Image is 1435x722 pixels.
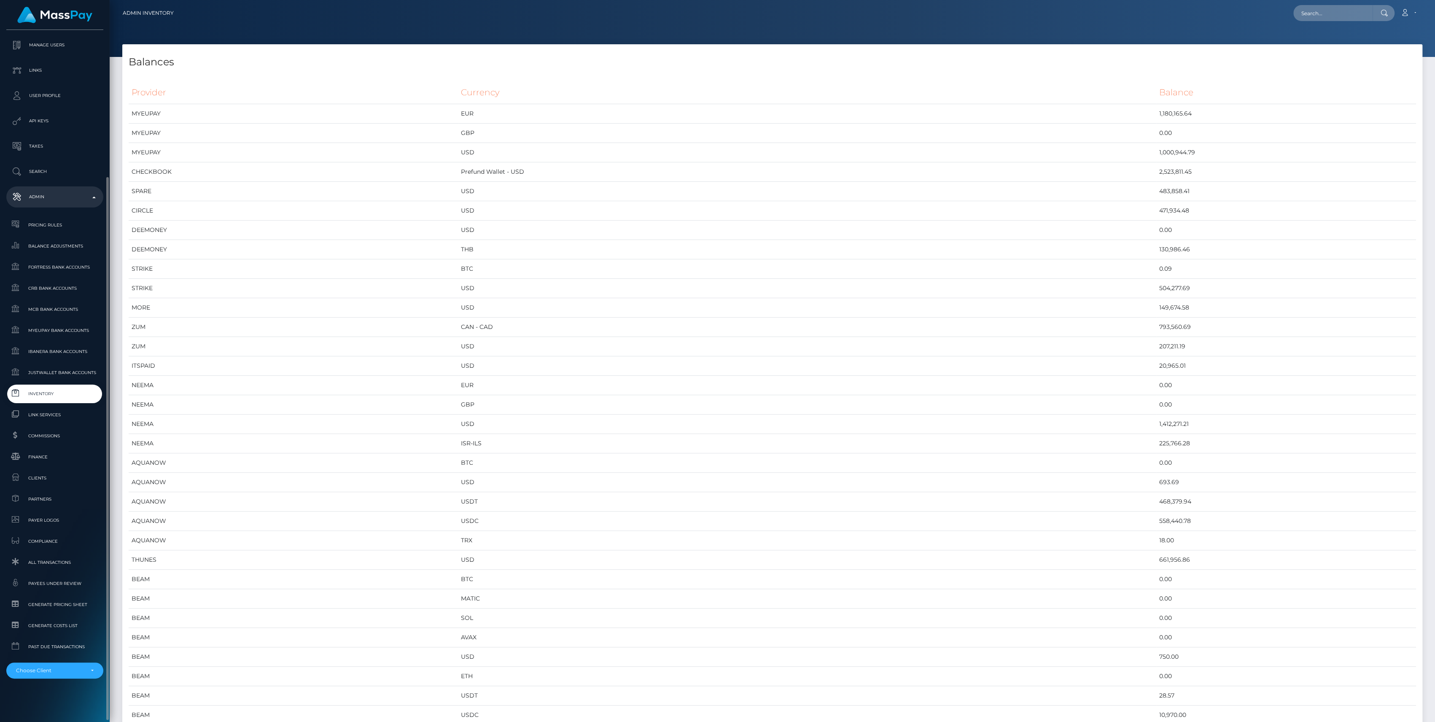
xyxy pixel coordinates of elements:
td: ITSPAID [129,356,458,376]
div: Choose Client [16,667,84,674]
a: Inventory [6,385,103,403]
a: User Profile [6,85,103,106]
td: 225,766.28 [1156,434,1416,453]
td: BTC [458,453,1157,473]
p: API Keys [10,115,100,127]
span: Balance Adjustments [10,241,100,251]
a: API Keys [6,110,103,132]
span: Ibanera Bank Accounts [10,347,100,356]
td: BEAM [129,686,458,706]
td: AQUANOW [129,473,458,492]
td: 2,523,811.45 [1156,162,1416,182]
td: GBP [458,395,1157,415]
td: 0.00 [1156,124,1416,143]
a: Manage Users [6,35,103,56]
td: 693.69 [1156,473,1416,492]
span: JustWallet Bank Accounts [10,368,100,377]
span: Clients [10,473,100,483]
td: SPARE [129,182,458,201]
td: THUNES [129,550,458,570]
a: Pricing Rules [6,216,103,234]
td: STRIKE [129,279,458,298]
td: 20,965.01 [1156,356,1416,376]
td: STRIKE [129,259,458,279]
span: Commissions [10,431,100,441]
td: BEAM [129,589,458,609]
a: Balance Adjustments [6,237,103,255]
td: USD [458,279,1157,298]
p: Manage Users [10,39,100,51]
td: USDC [458,512,1157,531]
td: 504,277.69 [1156,279,1416,298]
a: Finance [6,448,103,466]
span: Partners [10,494,100,504]
td: USD [458,415,1157,434]
td: 0.00 [1156,453,1416,473]
td: 149,674.58 [1156,298,1416,318]
td: BEAM [129,609,458,628]
span: Link Services [10,410,100,420]
td: CHECKBOOK [129,162,458,182]
p: User Profile [10,89,100,102]
th: Balance [1156,81,1416,104]
a: Payees under Review [6,574,103,593]
th: Provider [129,81,458,104]
td: 0.00 [1156,570,1416,589]
td: AQUANOW [129,492,458,512]
td: USD [458,647,1157,667]
span: Pricing Rules [10,220,100,230]
td: 468,379.94 [1156,492,1416,512]
td: MYEUPAY [129,124,458,143]
td: 0.09 [1156,259,1416,279]
td: USD [458,143,1157,162]
td: 0.00 [1156,628,1416,647]
td: USD [458,550,1157,570]
td: 0.00 [1156,395,1416,415]
a: Compliance [6,532,103,550]
td: USD [458,337,1157,356]
td: THB [458,240,1157,259]
span: Past Due Transactions [10,642,100,652]
span: Generate Costs List [10,621,100,630]
a: Commissions [6,427,103,445]
td: 0.00 [1156,376,1416,395]
td: 471,934.48 [1156,201,1416,221]
a: MCB Bank Accounts [6,300,103,318]
td: 207,211.19 [1156,337,1416,356]
td: USDT [458,686,1157,706]
td: TRX [458,531,1157,550]
p: Taxes [10,140,100,153]
td: USD [458,356,1157,376]
td: GBP [458,124,1157,143]
td: AQUANOW [129,512,458,531]
a: Ibanera Bank Accounts [6,342,103,361]
span: MyEUPay Bank Accounts [10,326,100,335]
td: ISR-ILS [458,434,1157,453]
td: DEEMONEY [129,240,458,259]
p: Search [10,165,100,178]
td: NEEMA [129,434,458,453]
td: 558,440.78 [1156,512,1416,531]
a: CRB Bank Accounts [6,279,103,297]
td: NEEMA [129,376,458,395]
td: MORE [129,298,458,318]
td: USD [458,182,1157,201]
h4: Balances [129,55,1416,70]
td: 661,956.86 [1156,550,1416,570]
td: 1,000,944.79 [1156,143,1416,162]
td: CAN - CAD [458,318,1157,337]
a: MyEUPay Bank Accounts [6,321,103,339]
td: ETH [458,667,1157,686]
td: 1,412,271.21 [1156,415,1416,434]
td: 0.00 [1156,609,1416,628]
td: MATIC [458,589,1157,609]
a: Admin [6,186,103,207]
td: ZUM [129,318,458,337]
a: Past Due Transactions [6,638,103,656]
th: Currency [458,81,1157,104]
td: USD [458,201,1157,221]
td: USD [458,298,1157,318]
span: Payees under Review [10,579,100,588]
td: BEAM [129,647,458,667]
td: 793,560.69 [1156,318,1416,337]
